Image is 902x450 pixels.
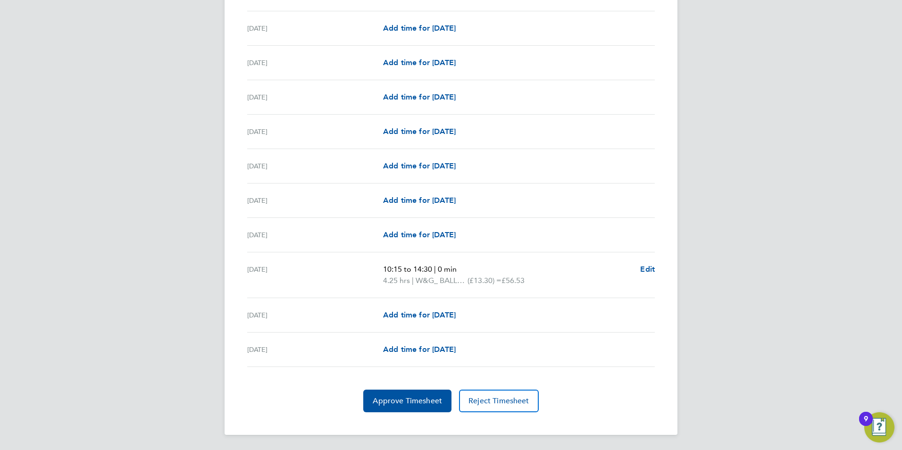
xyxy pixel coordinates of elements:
[247,264,383,286] div: [DATE]
[383,344,456,355] a: Add time for [DATE]
[247,344,383,355] div: [DATE]
[247,57,383,68] div: [DATE]
[383,265,432,274] span: 10:15 to 14:30
[412,276,414,285] span: |
[383,229,456,241] a: Add time for [DATE]
[383,23,456,34] a: Add time for [DATE]
[373,396,442,406] span: Approve Timesheet
[383,195,456,206] a: Add time for [DATE]
[383,230,456,239] span: Add time for [DATE]
[383,92,456,101] span: Add time for [DATE]
[247,23,383,34] div: [DATE]
[383,161,456,170] span: Add time for [DATE]
[247,126,383,137] div: [DATE]
[501,276,525,285] span: £56.53
[438,265,457,274] span: 0 min
[363,390,451,412] button: Approve Timesheet
[640,265,655,274] span: Edit
[864,419,868,431] div: 9
[383,196,456,205] span: Add time for [DATE]
[383,310,456,319] span: Add time for [DATE]
[247,229,383,241] div: [DATE]
[247,92,383,103] div: [DATE]
[864,412,894,442] button: Open Resource Center, 9 new notifications
[468,396,529,406] span: Reject Timesheet
[416,275,468,286] span: W&G_ BALL_KIDS_SUPERVISOR
[383,92,456,103] a: Add time for [DATE]
[247,160,383,172] div: [DATE]
[383,127,456,136] span: Add time for [DATE]
[247,309,383,321] div: [DATE]
[383,309,456,321] a: Add time for [DATE]
[459,390,539,412] button: Reject Timesheet
[383,58,456,67] span: Add time for [DATE]
[383,57,456,68] a: Add time for [DATE]
[383,126,456,137] a: Add time for [DATE]
[383,160,456,172] a: Add time for [DATE]
[383,24,456,33] span: Add time for [DATE]
[383,345,456,354] span: Add time for [DATE]
[247,195,383,206] div: [DATE]
[640,264,655,275] a: Edit
[383,276,410,285] span: 4.25 hrs
[468,276,501,285] span: (£13.30) =
[434,265,436,274] span: |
